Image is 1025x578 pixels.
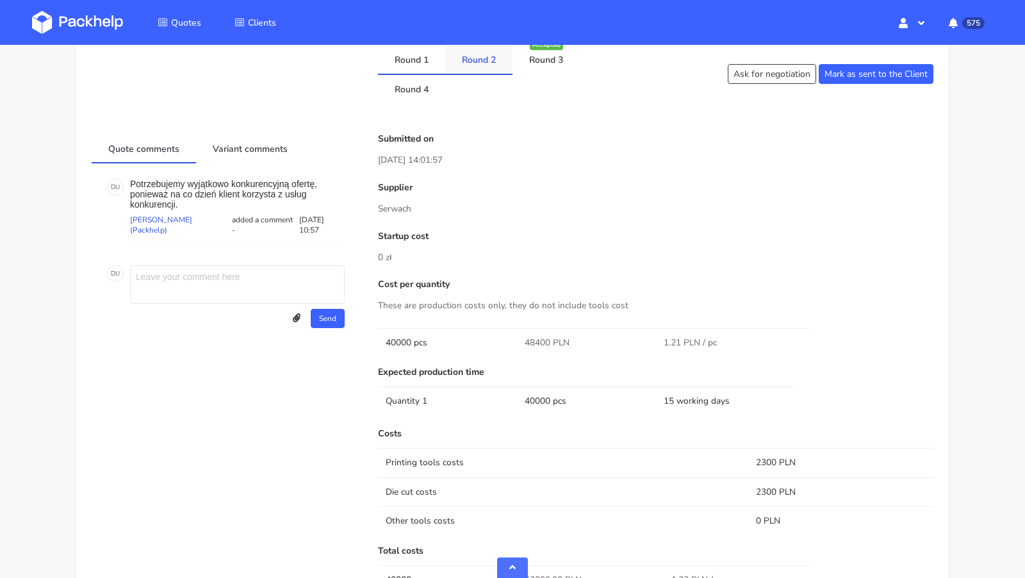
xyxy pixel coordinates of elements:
p: [DATE] 10:57 [299,215,345,235]
span: D [111,265,115,282]
td: 0 PLN [748,506,933,535]
span: Quotes [171,17,201,29]
button: Send [311,309,345,328]
p: [PERSON_NAME] (Packhelp) [130,215,229,235]
td: 40000 pcs [378,328,517,357]
td: 2300 PLN [748,477,933,506]
td: Quantity 1 [378,386,517,415]
p: Cost per quantity [378,279,933,290]
a: Round 4 [378,75,445,103]
p: Potrzebujemy wyjątkowo konkurencyjną ofertę, ponieważ na co dzień klient korzysta z usług konkure... [130,179,345,210]
span: 1.21 PLN / pc [664,336,717,349]
button: Ask for negotiation [728,64,816,84]
div: Accepted [530,40,563,50]
p: Costs [378,429,933,439]
td: 2300 PLN [748,448,933,477]
p: These are production costs only, they do not include tools cost [378,299,933,313]
a: Round 2 [445,45,512,74]
a: Variant comments [196,134,304,162]
p: Serwach [378,202,933,216]
p: Startup cost [378,231,933,242]
p: Supplier [378,183,933,193]
p: Expected production time [378,367,933,377]
a: Clients [219,11,291,34]
p: added a comment - [229,215,299,235]
img: Dashboard [32,11,123,34]
td: Die cut costs [378,477,748,506]
button: 575 [939,11,993,34]
span: Clients [248,17,276,29]
span: D [111,179,115,195]
p: 0 zł [378,251,933,265]
p: Submitted on [378,134,933,144]
a: Quote comments [92,134,196,162]
span: 48400 PLN [525,336,570,349]
td: Printing tools costs [378,448,748,477]
a: Quotes [142,11,217,34]
td: 15 working days [656,386,795,415]
span: U [115,265,120,282]
span: 575 [962,17,985,29]
td: Other tools costs [378,506,748,535]
td: 40000 pcs [517,386,656,415]
button: Mark as sent to the Client [819,64,933,84]
p: Total costs [378,546,933,556]
p: [DATE] 14:01:57 [378,153,933,167]
a: Round 1 [378,45,445,74]
a: Round 3 [512,45,580,74]
span: U [115,179,120,195]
